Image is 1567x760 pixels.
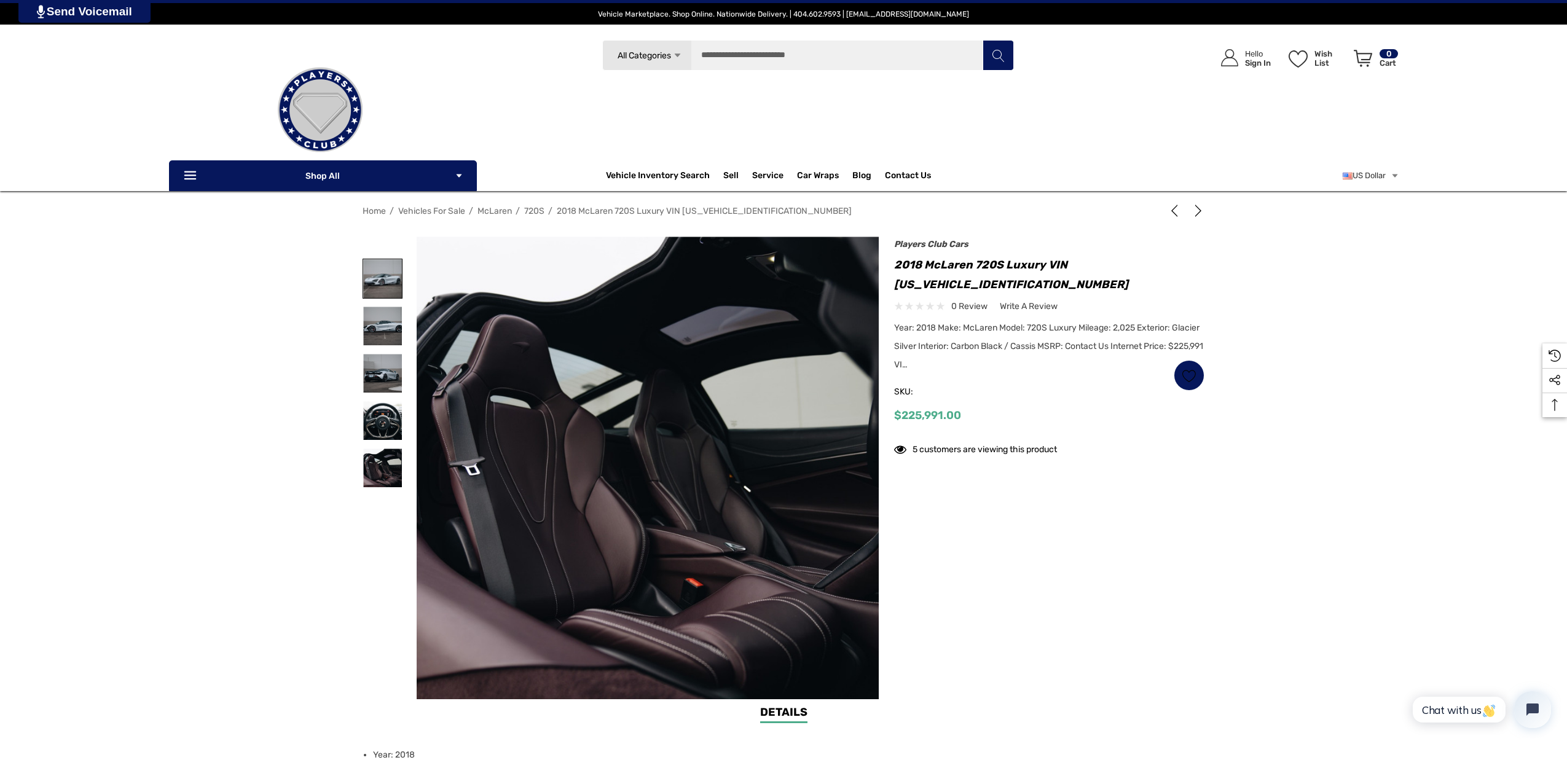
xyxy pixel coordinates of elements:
[1000,301,1058,312] span: Write a Review
[673,51,682,60] svg: Icon Arrow Down
[1549,374,1561,386] svg: Social Media
[1283,37,1348,79] a: Wish List Wish List
[183,169,201,183] svg: Icon Line
[169,160,477,191] p: Shop All
[1245,49,1271,58] p: Hello
[894,239,968,249] a: Players Club Cars
[477,206,512,216] a: McLaren
[1348,37,1399,85] a: Cart with 0 items
[894,255,1204,294] h1: 2018 McLaren 720S Luxury VIN [US_VEHICLE_IDENTIFICATION_NUMBER]
[951,299,988,314] span: 0 review
[363,401,402,440] img: For Sale 2018 McLaren 720S Luxury VIN SBM14DCA6JW000403
[1174,360,1204,391] a: Wish List
[363,259,402,298] img: For Sale 2018 McLaren 720S Luxury VIN SBM14DCA6JW000403
[1000,299,1058,314] a: Write a Review
[598,10,969,18] span: Vehicle Marketplace. Shop Online. Nationwide Delivery. | 404.602.9593 | [EMAIL_ADDRESS][DOMAIN_NAME]
[1380,49,1398,58] p: 0
[752,170,783,184] a: Service
[797,163,852,188] a: Car Wraps
[363,354,402,393] img: For Sale 2018 McLaren 720S Luxury VIN SBM14DCA6JW000403
[617,50,670,61] span: All Categories
[524,206,544,216] a: 720S
[1221,49,1238,66] svg: Icon User Account
[1354,50,1372,67] svg: Review Your Cart
[894,409,961,422] span: $225,991.00
[894,323,1203,370] span: Year: 2018 Make: McLaren Model: 720S Luxury Mileage: 2,025 Exterior: Glacier Silver Interior: Car...
[852,170,871,184] a: Blog
[363,206,386,216] a: Home
[259,49,382,171] img: Players Club | Cars For Sale
[1182,369,1196,383] svg: Wish List
[606,170,710,184] a: Vehicle Inventory Search
[1343,163,1399,188] a: USD
[1207,37,1277,79] a: Sign in
[37,5,45,18] img: PjwhLS0gR2VuZXJhdG9yOiBHcmF2aXQuaW8gLS0+PHN2ZyB4bWxucz0iaHR0cDovL3d3dy53My5vcmcvMjAwMC9zdmciIHhtb...
[1187,205,1204,217] a: Next
[723,163,752,188] a: Sell
[1168,205,1185,217] a: Previous
[1380,58,1398,68] p: Cart
[1542,399,1567,411] svg: Top
[1245,58,1271,68] p: Sign In
[723,170,739,184] span: Sell
[1549,350,1561,362] svg: Recently Viewed
[363,307,402,345] img: For Sale 2018 McLaren 720S Luxury VIN SBM14DCA6JW000403
[398,206,465,216] a: Vehicles For Sale
[885,170,931,184] a: Contact Us
[797,170,839,184] span: Car Wraps
[760,704,807,723] a: Details
[894,438,1057,457] div: 5 customers are viewing this product
[557,206,852,216] a: 2018 McLaren 720S Luxury VIN [US_VEHICLE_IDENTIFICATION_NUMBER]
[1314,49,1347,68] p: Wish List
[983,40,1013,71] button: Search
[363,449,402,487] img: For Sale 2018 McLaren 720S Luxury VIN SBM14DCA6JW000403
[363,200,1204,222] nav: Breadcrumb
[1399,681,1561,738] iframe: Tidio Chat
[602,40,691,71] a: All Categories Icon Arrow Down Icon Arrow Up
[894,383,956,401] span: SKU:
[1289,50,1308,68] svg: Wish List
[455,171,463,180] svg: Icon Arrow Down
